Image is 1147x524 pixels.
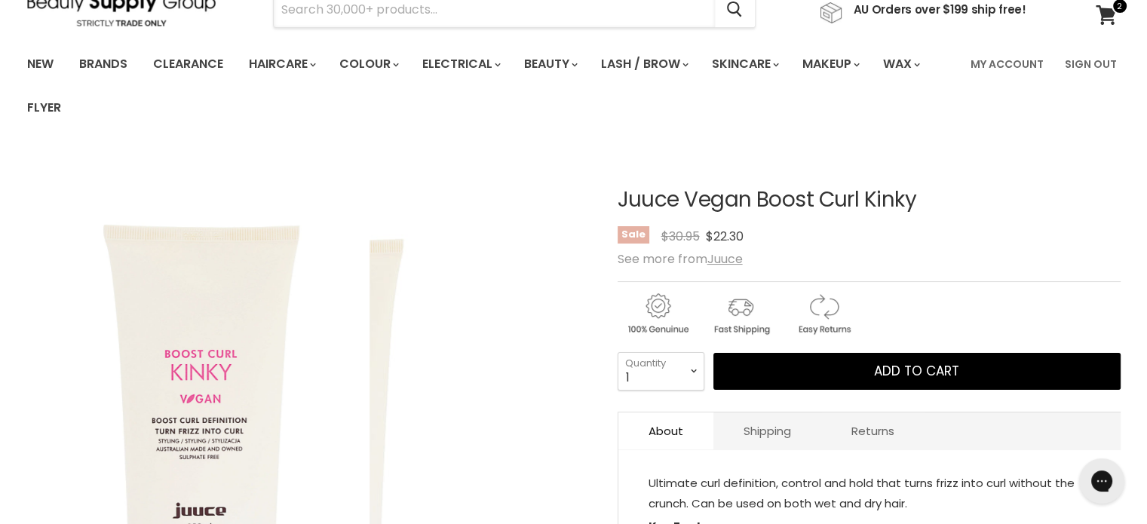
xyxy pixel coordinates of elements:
[618,412,713,449] a: About
[701,48,788,80] a: Skincare
[707,250,743,268] a: Juuce
[706,228,744,245] span: $22.30
[784,291,863,337] img: returns.gif
[713,353,1121,391] button: Add to cart
[791,48,869,80] a: Makeup
[661,228,700,245] span: $30.95
[8,42,1139,130] nav: Main
[618,291,698,337] img: genuine.gif
[1072,453,1132,509] iframe: Gorgias live chat messenger
[821,412,925,449] a: Returns
[513,48,587,80] a: Beauty
[618,352,704,390] select: Quantity
[961,48,1053,80] a: My Account
[618,250,743,268] span: See more from
[68,48,139,80] a: Brands
[16,48,65,80] a: New
[328,48,408,80] a: Colour
[649,473,1090,516] p: Ultimate curl definition, control and hold that turns frizz into curl without the crunch. Can be ...
[618,226,649,244] span: Sale
[713,412,821,449] a: Shipping
[16,92,72,124] a: Flyer
[142,48,235,80] a: Clearance
[872,48,929,80] a: Wax
[238,48,325,80] a: Haircare
[590,48,698,80] a: Lash / Brow
[701,291,781,337] img: shipping.gif
[16,42,961,130] ul: Main menu
[874,362,959,380] span: Add to cart
[618,188,1121,212] h1: Juuce Vegan Boost Curl Kinky
[411,48,510,80] a: Electrical
[1056,48,1126,80] a: Sign Out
